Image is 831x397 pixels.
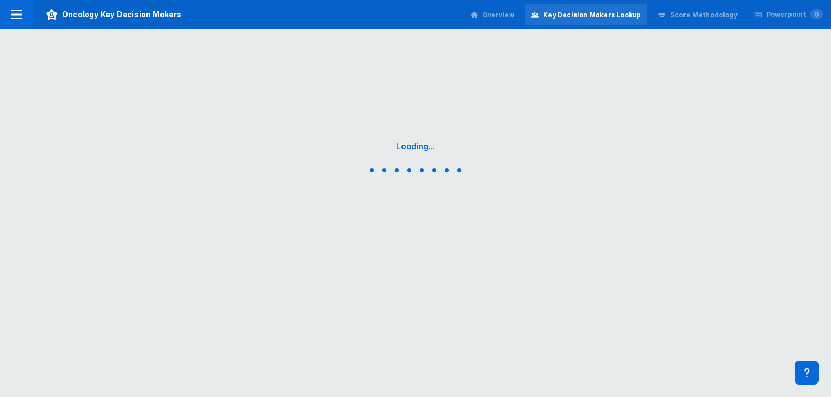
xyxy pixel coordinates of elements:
a: Overview [464,4,521,25]
div: Key Decision Makers Lookup [543,10,641,20]
div: Loading... [396,141,435,152]
div: Powerpoint [767,10,823,19]
a: Key Decision Makers Lookup [525,4,647,25]
span: 0 [810,9,823,19]
div: Score Methodology [670,10,737,20]
div: Overview [482,10,515,20]
div: Contact Support [795,361,819,385]
a: Score Methodology [651,4,743,25]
